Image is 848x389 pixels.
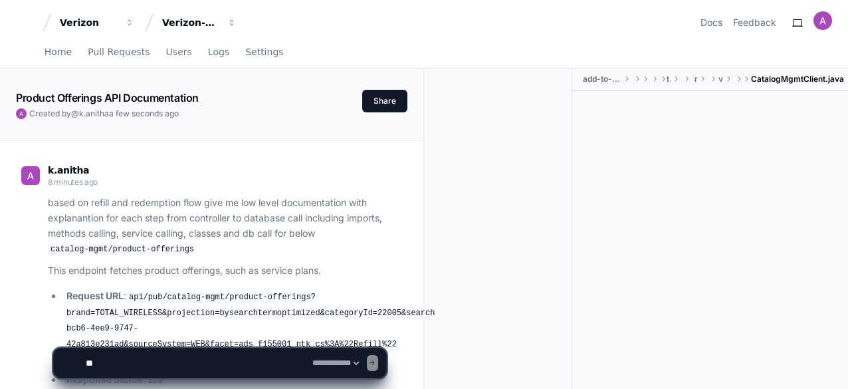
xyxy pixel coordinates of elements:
[109,108,179,118] span: a few seconds ago
[362,90,407,112] button: Share
[208,37,229,68] a: Logs
[733,16,776,29] button: Feedback
[66,290,124,301] strong: Request URL
[29,108,179,119] span: Created by
[583,74,621,84] span: add-to-reserve-order-validation-tbv
[718,74,723,84] span: validation
[157,11,242,35] button: Verizon-Clarify-Order-Management
[166,37,192,68] a: Users
[54,11,140,35] button: Verizon
[48,263,386,279] p: This endpoint fetches product offerings, such as service plans.
[667,74,670,84] span: tracfone
[751,74,844,84] span: CatalogMgmtClient.java
[162,16,219,29] div: Verizon-Clarify-Order-Management
[208,48,229,56] span: Logs
[48,165,89,176] span: k.anitha
[62,289,386,351] li: :
[245,48,283,56] span: Settings
[694,74,697,84] span: reserve
[60,16,117,29] div: Verizon
[48,177,98,187] span: 8 minutes ago
[88,48,150,56] span: Pull Requests
[16,108,27,119] img: ACg8ocKGBNQ52QSK5jfzVjWMyfslDwz9pWz-hnaw9gZSdrKQv8TeKQ=s96-c
[805,345,841,381] iframe: Open customer support
[48,195,386,257] p: based on refill and redemption flow give me low level documentation with explanantion for each st...
[21,166,40,185] img: ACg8ocKGBNQ52QSK5jfzVjWMyfslDwz9pWz-hnaw9gZSdrKQv8TeKQ=s96-c
[166,48,192,56] span: Users
[245,37,283,68] a: Settings
[45,48,72,56] span: Home
[16,91,199,104] app-text-character-animate: Product Offerings API Documentation
[813,11,832,30] img: ACg8ocKGBNQ52QSK5jfzVjWMyfslDwz9pWz-hnaw9gZSdrKQv8TeKQ=s96-c
[48,243,197,255] code: catalog-mgmt/product-offerings
[71,108,79,118] span: @
[45,37,72,68] a: Home
[79,108,109,118] span: k.anitha
[700,16,722,29] a: Docs
[88,37,150,68] a: Pull Requests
